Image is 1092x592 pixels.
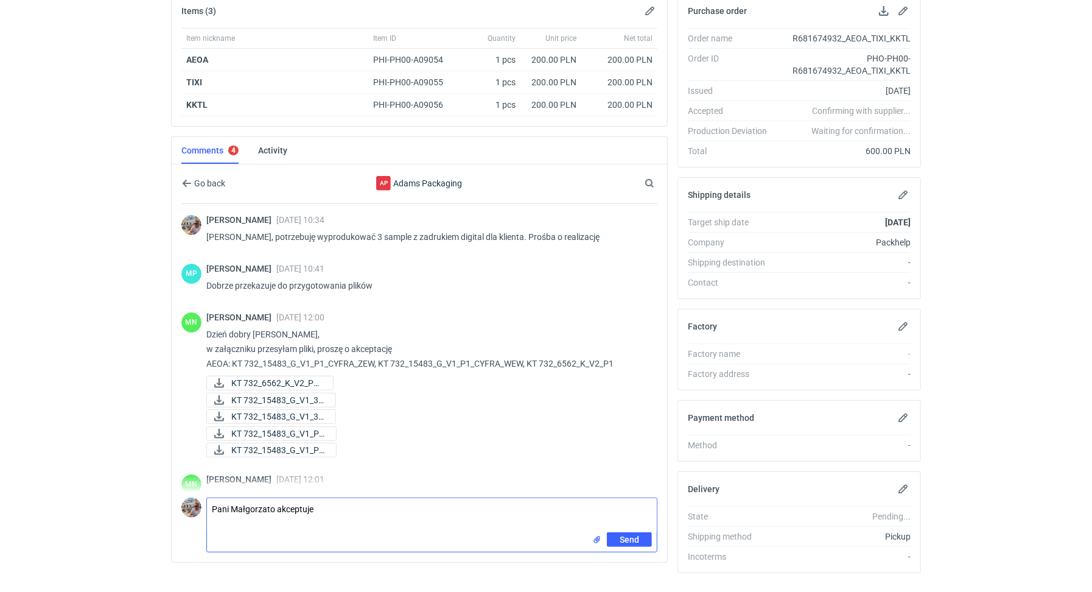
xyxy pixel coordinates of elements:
[186,33,235,43] span: Item nickname
[688,322,717,331] h2: Factory
[525,76,576,88] div: 200.00 PLN
[373,76,455,88] div: PHI-PH00-A09055
[206,393,336,407] a: KT 732_15483_G_V1_3D...
[373,54,455,66] div: PHI-PH00-A09054
[777,530,911,543] div: Pickup
[206,312,276,322] span: [PERSON_NAME]
[624,33,653,43] span: Net total
[192,179,225,188] span: Go back
[896,4,911,18] button: Edit purchase order
[276,474,324,484] span: [DATE] 12:01
[181,176,226,191] button: Go back
[688,32,777,44] div: Order name
[181,264,201,284] figcaption: MP
[181,474,201,495] div: Małgorzata Nowotna
[812,106,911,116] em: Confirming with supplier...
[186,100,208,110] a: KKTL
[777,85,911,97] div: [DATE]
[206,443,337,457] a: KT 732_15483_G_V1_P1...
[206,215,276,225] span: [PERSON_NAME]
[777,277,911,289] div: -
[206,426,328,441] div: KT 732_15483_G_V1_P1_CYFRA_WEW.pdf
[777,32,911,44] div: R681674932_AEOA_TIXI_KKTL
[688,52,777,77] div: Order ID
[206,409,336,424] a: KT 732_15483_G_V1_3D...
[896,482,911,496] button: Edit delivery details
[206,327,648,371] p: Dzień dobry [PERSON_NAME], w załączniku przesyłam pliki, proszę o akceptację AEOA: KT 732_15483_G...
[231,393,326,407] span: KT 732_15483_G_V1_3D...
[460,94,520,116] div: 1 pcs
[885,217,911,227] strong: [DATE]
[643,4,657,18] button: Edit items
[206,489,648,504] p: TIXI: KT 732_15484_G_V1_P1_CYFRA_ZEW, KT 732_15484_G_V1_P1_CYFRA_WEW, KT 732_6562_K_V2_P1
[525,99,576,111] div: 200.00 PLN
[688,530,777,543] div: Shipping method
[373,33,396,43] span: Item ID
[207,498,657,532] textarea: Pani Małgorzato akceptuje
[206,278,648,293] p: Dobrze przekazuje do przygotowania plików
[688,125,777,137] div: Production Deviation
[206,376,334,390] a: KT 732_6562_K_V2_P1....
[688,190,751,200] h2: Shipping details
[586,99,653,111] div: 200.00 PLN
[777,52,911,77] div: PHO-PH00-R681674932_AEOA_TIXI_KKTL
[258,137,287,164] a: Activity
[688,413,754,423] h2: Payment method
[276,215,324,225] span: [DATE] 10:34
[877,4,891,18] button: Download PO
[777,256,911,269] div: -
[688,256,777,269] div: Shipping destination
[231,146,236,155] div: 4
[376,176,391,191] div: Adams Packaging
[186,55,208,65] a: AEOA
[777,236,911,248] div: Packhelp
[181,312,201,333] figcaption: MN
[181,474,201,495] figcaption: MN
[181,264,201,284] div: Martyna Paroń
[488,33,516,43] span: Quantity
[206,264,276,273] span: [PERSON_NAME]
[872,512,911,521] em: Pending...
[896,319,911,334] button: Edit factory details
[460,49,520,71] div: 1 pcs
[320,176,519,191] div: Adams Packaging
[181,215,201,235] div: Michał Palasek
[688,439,777,451] div: Method
[586,54,653,66] div: 200.00 PLN
[373,99,455,111] div: PHI-PH00-A09056
[586,76,653,88] div: 200.00 PLN
[688,216,777,228] div: Target ship date
[688,236,777,248] div: Company
[206,474,276,484] span: [PERSON_NAME]
[777,439,911,451] div: -
[642,176,681,191] input: Search
[688,368,777,380] div: Factory address
[206,409,328,424] div: KT 732_15483_G_V1_3D.JPG
[206,426,337,441] a: KT 732_15483_G_V1_P1...
[688,105,777,117] div: Accepted
[206,443,328,457] div: KT 732_15483_G_V1_P1_CYFRA_ZEW.pdf
[231,376,323,390] span: KT 732_6562_K_V2_P1....
[896,188,911,202] button: Edit shipping details
[688,145,777,157] div: Total
[276,264,324,273] span: [DATE] 10:41
[525,54,576,66] div: 200.00 PLN
[777,348,911,360] div: -
[688,85,777,97] div: Issued
[896,411,911,425] button: Edit payment method
[545,33,576,43] span: Unit price
[276,312,324,322] span: [DATE] 12:00
[181,498,201,518] img: Michał Palasek
[186,77,202,87] a: TIXI
[376,176,391,191] figcaption: AP
[181,312,201,333] div: Małgorzata Nowotna
[181,6,216,16] h2: Items (3)
[688,484,719,494] h2: Delivery
[811,125,911,137] em: Waiting for confirmation...
[206,376,328,390] div: KT 732_6562_K_V2_P1.pdf
[206,393,328,407] div: KT 732_15483_G_V1_3D ruch.pdf
[607,532,652,547] button: Send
